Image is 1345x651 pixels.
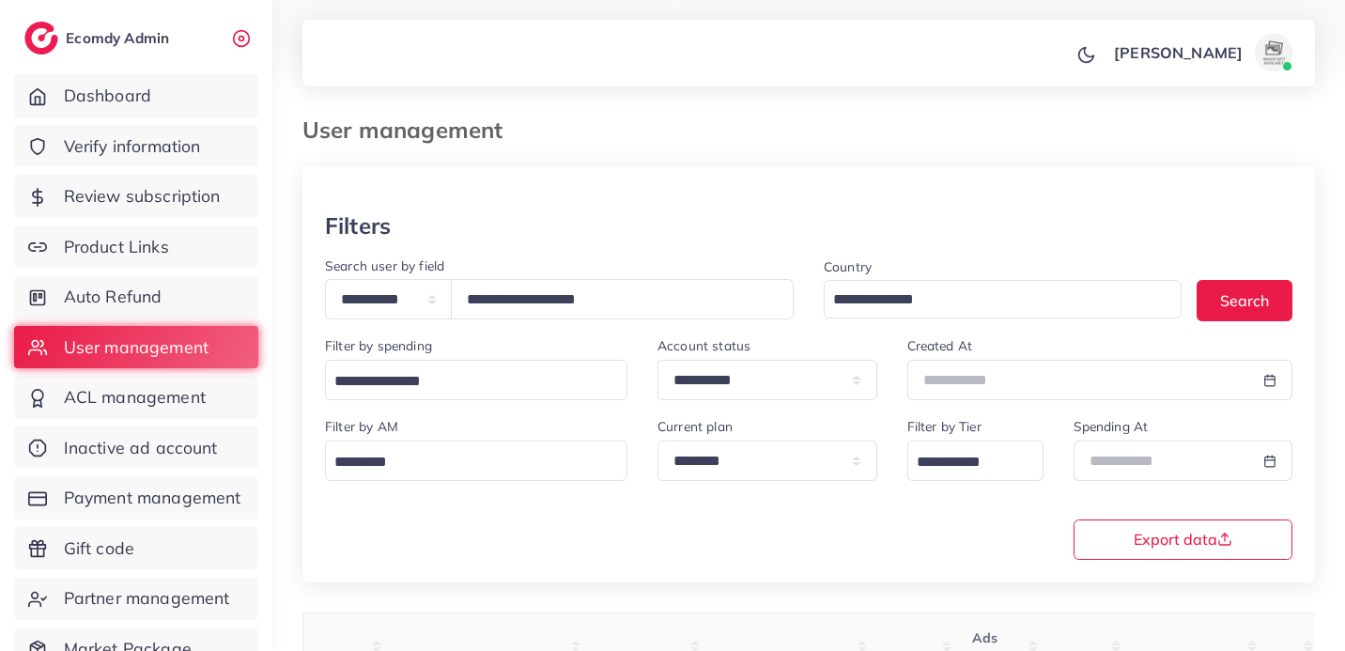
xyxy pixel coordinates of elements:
span: Export data [1134,532,1232,547]
label: Search user by field [325,256,444,275]
span: User management [64,335,209,360]
button: Export data [1074,519,1293,560]
label: Current plan [657,417,733,436]
input: Search for option [910,448,1019,477]
a: Gift code [14,527,258,570]
a: ACL management [14,376,258,419]
a: Review subscription [14,175,258,218]
div: Search for option [907,441,1044,481]
a: Payment management [14,476,258,519]
span: Payment management [64,486,241,510]
span: Verify information [64,134,201,159]
h2: Ecomdy Admin [66,29,174,47]
label: Filter by Tier [907,417,982,436]
label: Account status [657,336,750,355]
a: Dashboard [14,74,258,117]
input: Search for option [827,286,1157,315]
span: Auto Refund [64,285,162,309]
input: Search for option [328,448,603,477]
a: [PERSON_NAME]avatar [1104,34,1300,71]
a: User management [14,326,258,369]
span: Inactive ad account [64,436,218,460]
span: Partner management [64,586,230,611]
label: Country [824,257,872,276]
p: [PERSON_NAME] [1114,41,1243,64]
span: Product Links [64,235,169,259]
span: Dashboard [64,84,151,108]
div: Search for option [325,360,627,400]
label: Filter by spending [325,336,432,355]
a: Verify information [14,125,258,168]
img: logo [24,22,58,54]
span: Review subscription [64,184,221,209]
label: Spending At [1074,417,1149,436]
div: Search for option [325,441,627,481]
a: logoEcomdy Admin [24,22,174,54]
label: Created At [907,336,973,355]
input: Search for option [328,367,603,396]
span: ACL management [64,385,206,410]
a: Auto Refund [14,275,258,318]
div: Search for option [824,280,1182,318]
label: Filter by AM [325,417,398,436]
button: Search [1197,280,1292,320]
a: Partner management [14,577,258,620]
h3: Filters [325,212,391,240]
img: avatar [1255,34,1292,71]
h3: User management [302,116,518,144]
a: Inactive ad account [14,426,258,470]
a: Product Links [14,225,258,269]
span: Gift code [64,536,134,561]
